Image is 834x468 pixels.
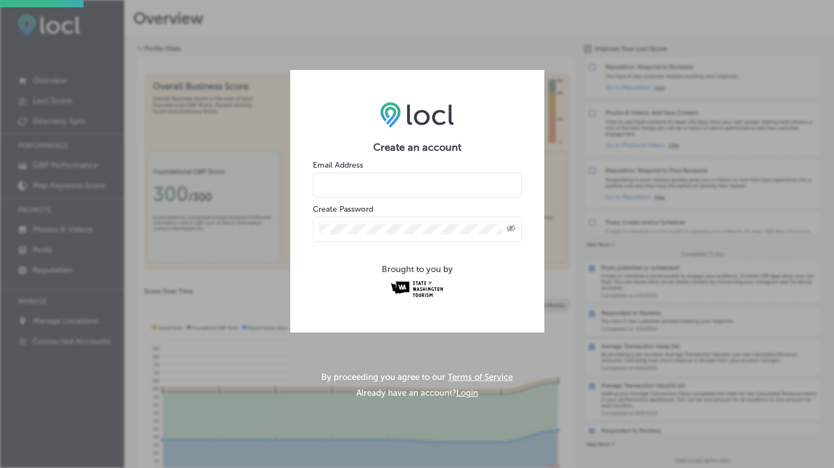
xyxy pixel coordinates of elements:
[321,372,513,382] p: By proceeding you agree to our
[313,160,363,170] label: Email Address
[380,102,454,128] img: LOCL logo
[313,141,522,154] h2: Create an account
[313,264,522,274] div: Brought to you by
[313,204,373,214] label: Create Password
[448,372,513,382] a: Terms of Service
[456,388,478,398] button: Login
[356,388,478,398] p: Already have an account?
[390,279,444,299] img: Washington Tourism
[506,224,516,234] span: Toggle password visibility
